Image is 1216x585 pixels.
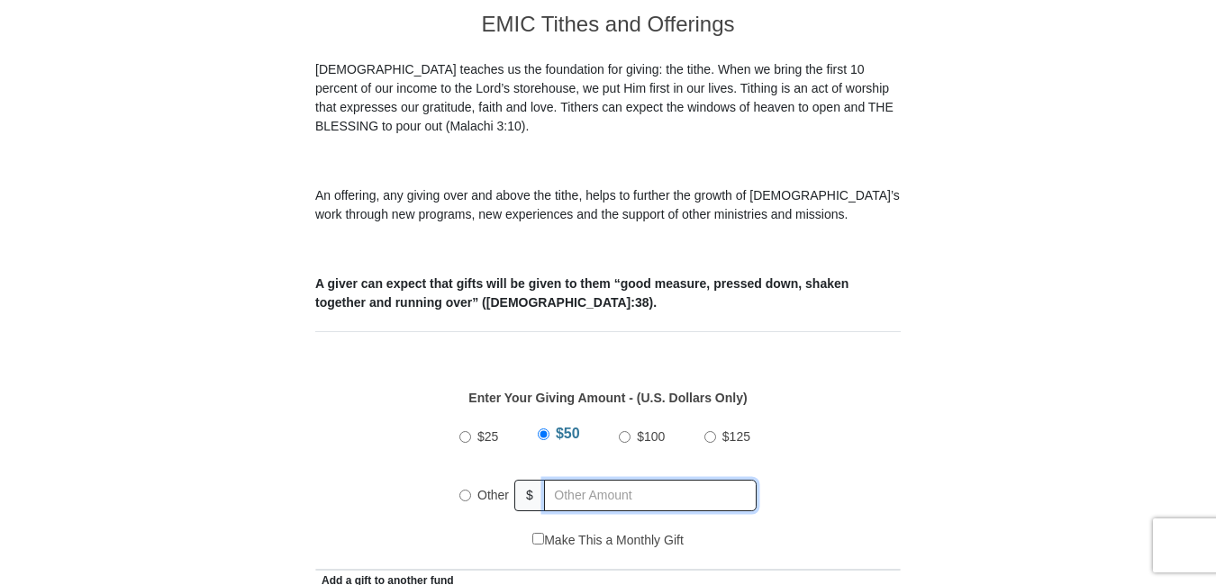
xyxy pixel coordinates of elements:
span: $50 [556,426,580,441]
span: $ [514,480,545,511]
strong: Enter Your Giving Amount - (U.S. Dollars Only) [468,391,747,405]
input: Other Amount [544,480,757,511]
input: Make This a Monthly Gift [532,533,544,544]
span: $25 [477,429,498,444]
p: [DEMOGRAPHIC_DATA] teaches us the foundation for giving: the tithe. When we bring the first 10 pe... [315,60,901,136]
span: Other [477,488,509,502]
span: $125 [722,429,750,444]
p: An offering, any giving over and above the tithe, helps to further the growth of [DEMOGRAPHIC_DAT... [315,186,901,224]
label: Make This a Monthly Gift [532,531,684,550]
b: A giver can expect that gifts will be given to them “good measure, pressed down, shaken together ... [315,276,848,310]
span: $100 [637,429,665,444]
